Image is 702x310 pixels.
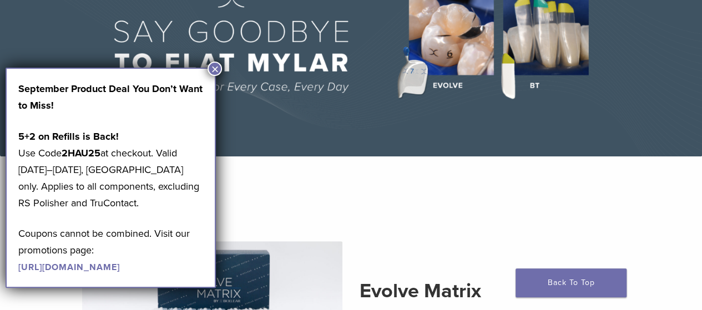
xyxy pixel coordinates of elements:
button: Close [208,62,222,76]
strong: 5+2 on Refills is Back! [18,130,119,143]
strong: 2HAU25 [62,147,100,159]
p: Use Code at checkout. Valid [DATE]–[DATE], [GEOGRAPHIC_DATA] only. Applies to all components, exc... [18,128,204,211]
strong: September Product Deal You Don’t Want to Miss! [18,83,203,111]
h2: Evolve Matrix [359,278,620,304]
a: [URL][DOMAIN_NAME] [18,262,120,273]
p: Coupons cannot be combined. Visit our promotions page: [18,225,204,275]
a: Back To Top [516,268,627,297]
